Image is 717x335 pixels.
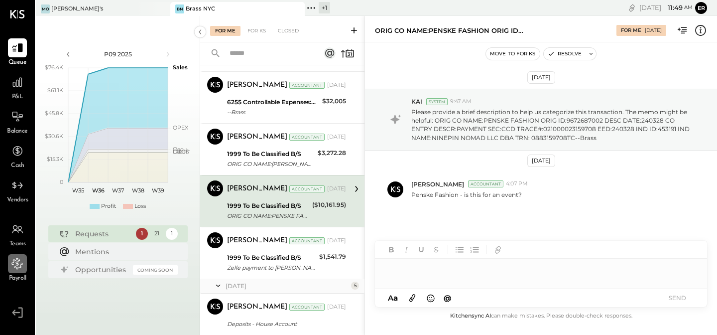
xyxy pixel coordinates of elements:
div: [DATE] [527,71,555,84]
a: Teams [0,220,34,249]
div: Zelle payment to [PERSON_NAME] 20837961832--Nine Pin Nomads LLC [227,263,316,273]
div: Accountant [289,237,325,244]
div: Mentions [75,247,173,257]
div: Accountant [289,82,325,89]
div: Accountant [289,185,325,192]
text: OPEX [173,124,189,131]
span: [PERSON_NAME] [411,180,464,188]
text: W37 [112,187,124,194]
div: ORIG CO NAME:PENSKE FASHION ORIG ID:9672687002 DESC DATE:240328 CO ENTRY DESCR:PAYMENT SEC:CCD TR... [375,26,524,35]
div: For Me [621,27,641,34]
div: [PERSON_NAME] [227,184,287,194]
div: System [426,98,448,105]
div: Opportunities [75,265,128,275]
span: a [393,293,398,303]
div: --Brass [227,107,319,117]
div: 1999 To Be Classified B/S [227,253,316,263]
div: 5 [351,282,359,290]
div: [DATE] [645,27,662,34]
button: Unordered List [453,243,466,256]
button: @ [441,292,455,304]
span: 4:07 PM [506,180,528,188]
div: $1,541.79 [319,252,346,262]
div: 1999 To Be Classified B/S [227,149,315,159]
div: [DATE] [226,282,349,290]
text: Occu... [173,146,190,153]
div: [DATE] [327,81,346,89]
div: [DATE] [327,185,346,193]
div: copy link [627,2,637,13]
a: Queue [0,38,34,67]
div: [DATE] [639,3,693,12]
span: KAI [411,97,422,106]
text: Sales [173,64,188,71]
div: Accountant [289,304,325,311]
button: Aa [385,293,401,304]
div: Deposits - House Account [227,319,343,329]
div: 1999 To Be Classified B/S [227,201,309,211]
button: Add URL [491,243,504,256]
div: ($10,161.95) [312,200,346,210]
div: [PERSON_NAME] [227,80,287,90]
p: Penske Fashion - is this for an event? [411,190,522,199]
div: Coming Soon [133,265,178,275]
text: $76.4K [45,64,63,71]
span: Teams [9,240,26,249]
button: er [695,2,707,14]
div: For KS [242,26,271,36]
button: Underline [415,243,428,256]
text: W39 [151,187,164,194]
span: 9:47 AM [450,98,472,106]
text: $45.8K [45,110,63,117]
div: For Me [210,26,240,36]
div: Closed [273,26,304,36]
div: $32,005 [322,96,346,106]
div: Mo [41,4,50,13]
button: Ordered List [468,243,481,256]
button: Strikethrough [430,243,443,256]
div: Requests [75,229,131,239]
span: Balance [7,127,28,136]
text: W35 [72,187,84,194]
text: $15.3K [47,156,63,163]
div: 1 [136,228,148,240]
div: 1 [166,228,178,240]
div: ORIG CO NAME:[PERSON_NAME] ORIG ID:B411289245 DESC DATE:240713 CO ENTRY DESCR: InsuranceSEC:PPD T... [227,159,315,169]
span: Cash [11,162,24,170]
button: Bold [385,243,398,256]
span: Queue [8,58,27,67]
p: Please provide a brief description to help us categorize this transaction. The memo might be help... [411,108,694,142]
span: Payroll [9,274,26,283]
div: [DATE] [527,155,555,167]
text: 0 [60,178,63,185]
a: Balance [0,107,34,136]
div: BN [175,4,184,13]
div: [PERSON_NAME] [227,236,287,246]
div: [PERSON_NAME] [227,132,287,142]
button: Italic [400,243,413,256]
span: am [684,4,693,11]
span: 11 : 49 [663,3,683,12]
a: Vendors [0,176,34,205]
a: Payroll [0,254,34,283]
div: [DATE] [327,303,346,311]
div: Accountant [289,134,325,141]
div: Accountant [468,180,503,187]
text: W36 [92,187,104,194]
button: Move to for ks [486,48,540,60]
a: P&L [0,73,34,102]
div: [DATE] [327,133,346,141]
div: 21 [151,228,163,240]
div: $3,272.28 [318,148,346,158]
div: [DATE] [327,237,346,245]
div: 6255 Controllable Expenses:Marketing & Advertising:Marketing & Public Relations [227,97,319,107]
div: Loss [134,202,146,210]
a: Cash [0,142,34,170]
span: P&L [12,93,23,102]
text: Labor [173,148,188,155]
div: [PERSON_NAME]'s [51,5,104,13]
div: P09 2025 [76,50,160,58]
div: ORIG CO NAME:PENSKE FASHION ORIG ID:9672687002 DESC DATE:240328 CO ENTRY DESCR:PAYMENT SEC:CCD TR... [227,211,309,221]
text: W38 [131,187,144,194]
div: Brass NYC [186,5,215,13]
